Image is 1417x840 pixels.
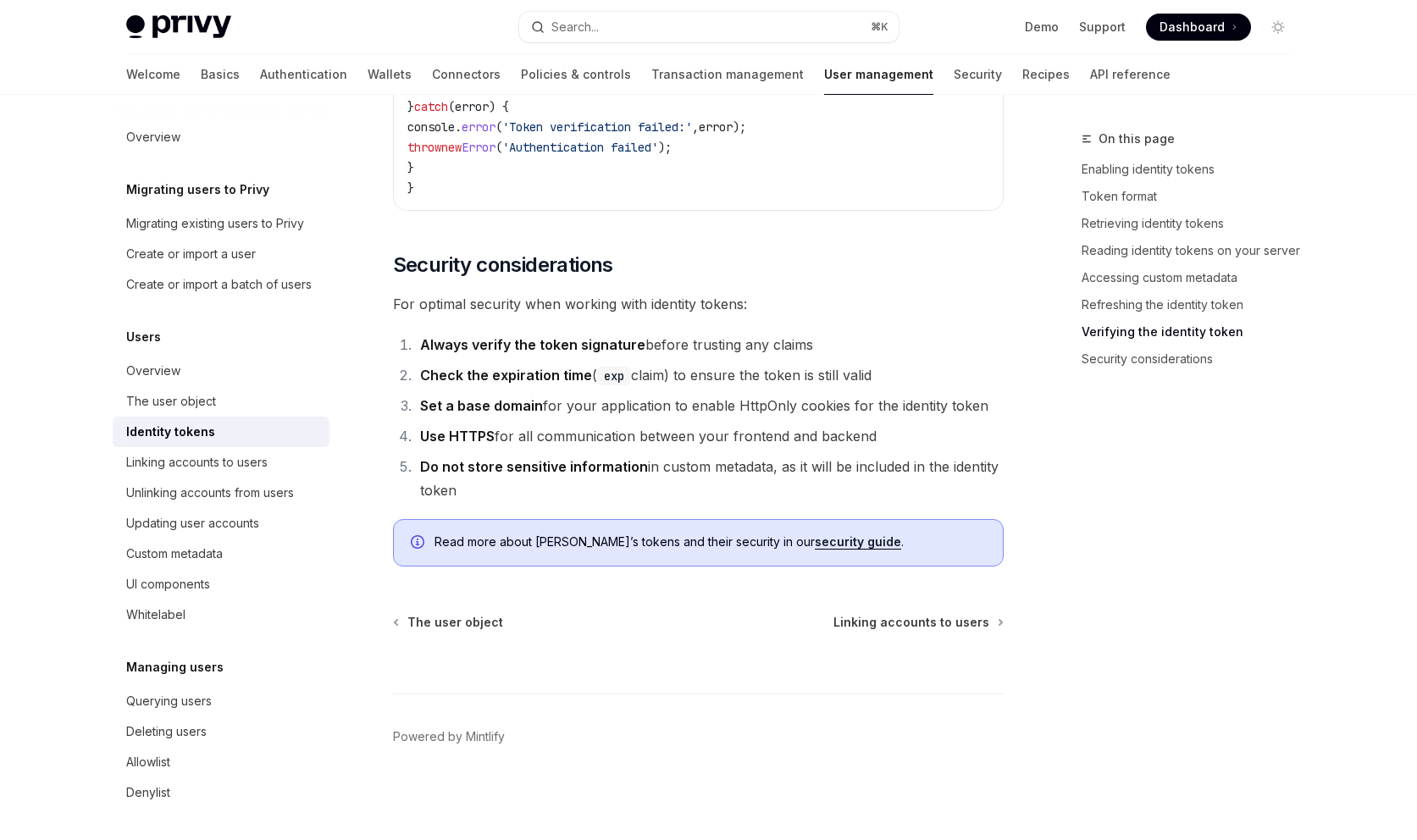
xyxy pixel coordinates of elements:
[1265,14,1292,41] button: Toggle dark mode
[126,127,180,147] div: Overview
[126,452,268,472] div: Linking accounts to users
[126,691,212,711] div: Querying users
[597,367,631,385] code: exp
[692,119,699,135] span: ,
[415,424,1004,448] li: for all communication between your frontend and backend
[415,363,1004,387] li: ( claim) to ensure the token is still valid
[126,327,161,347] h5: Users
[126,180,269,200] h5: Migrating users to Privy
[126,244,256,264] div: Create or import a user
[407,99,414,114] span: }
[1146,14,1251,41] a: Dashboard
[113,208,329,239] a: Migrating existing users to Privy
[126,721,207,742] div: Deleting users
[1079,19,1126,36] a: Support
[393,251,613,279] span: Security considerations
[519,12,899,42] button: Open search
[658,140,672,155] span: );
[420,336,645,353] strong: Always verify the token signature
[126,752,170,772] div: Allowlist
[113,600,329,630] a: Whitelabel
[1082,345,1305,373] a: Security considerations
[415,394,1004,417] li: for your application to enable HttpOnly cookies for the identity token
[126,213,304,234] div: Migrating existing users to Privy
[113,539,329,569] a: Custom metadata
[126,574,210,594] div: UI components
[1099,129,1175,149] span: On this page
[1082,237,1305,264] a: Reading identity tokens on your server
[455,119,462,135] span: .
[448,99,455,114] span: (
[113,777,329,808] a: Denylist
[126,483,294,503] div: Unlinking accounts from users
[815,534,901,550] a: security guide
[651,54,804,95] a: Transaction management
[415,333,1004,356] li: before trusting any claims
[833,614,1002,631] a: Linking accounts to users
[393,292,1004,316] span: For optimal security when working with identity tokens:
[521,54,631,95] a: Policies & controls
[407,160,414,175] span: }
[368,54,412,95] a: Wallets
[113,386,329,417] a: The user object
[441,140,462,155] span: new
[113,747,329,777] a: Allowlist
[415,455,1004,502] li: in custom metadata, as it will be included in the identity token
[733,119,746,135] span: );
[432,54,501,95] a: Connectors
[495,119,502,135] span: (
[1022,54,1070,95] a: Recipes
[1082,183,1305,210] a: Token format
[551,17,599,37] div: Search...
[126,422,215,442] div: Identity tokens
[113,569,329,600] a: UI components
[420,428,495,445] strong: Use HTTPS
[502,140,658,155] span: 'Authentication failed'
[1090,54,1171,95] a: API reference
[407,180,414,196] span: }
[126,15,231,39] img: light logo
[113,508,329,539] a: Updating user accounts
[1082,264,1305,291] a: Accessing custom metadata
[395,614,503,631] a: The user object
[699,119,733,135] span: error
[126,605,185,625] div: Whitelabel
[420,367,592,384] strong: Check the expiration time
[260,54,347,95] a: Authentication
[411,535,428,552] svg: Info
[393,728,505,745] a: Powered by Mintlify
[414,99,448,114] span: catch
[407,140,441,155] span: throw
[954,54,1002,95] a: Security
[495,140,502,155] span: (
[113,269,329,300] a: Create or import a batch of users
[113,478,329,508] a: Unlinking accounts from users
[113,417,329,447] a: Identity tokens
[407,614,503,631] span: The user object
[462,119,495,135] span: error
[435,533,986,552] div: Read more about [PERSON_NAME]’s tokens and their security in our .
[126,361,180,381] div: Overview
[113,447,329,478] a: Linking accounts to users
[1160,19,1225,36] span: Dashboard
[201,54,240,95] a: Basics
[1082,318,1305,345] a: Verifying the identity token
[113,686,329,716] a: Querying users
[113,122,329,152] a: Overview
[833,614,989,631] span: Linking accounts to users
[1082,156,1305,183] a: Enabling identity tokens
[407,119,455,135] span: console
[113,716,329,747] a: Deleting users
[126,391,216,412] div: The user object
[126,274,312,295] div: Create or import a batch of users
[126,657,224,677] h5: Managing users
[113,356,329,386] a: Overview
[502,119,692,135] span: 'Token verification failed:'
[420,397,543,414] strong: Set a base domain
[420,458,648,475] strong: Do not store sensitive information
[455,99,489,114] span: error
[1082,291,1305,318] a: Refreshing the identity token
[113,239,329,269] a: Create or import a user
[126,54,180,95] a: Welcome
[871,20,888,34] span: ⌘ K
